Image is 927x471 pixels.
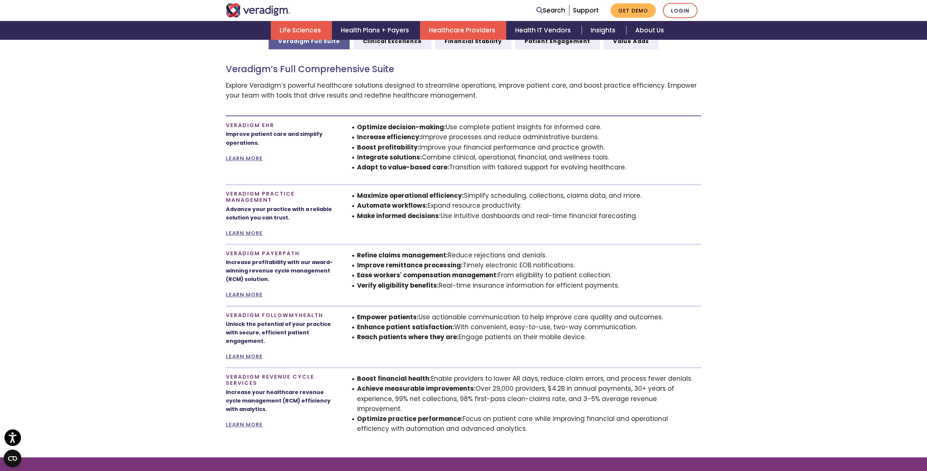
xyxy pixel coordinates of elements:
strong: Maximize operational efficiency: [357,191,464,200]
li: With convenient, easy-to-use, two-way communication. [357,322,702,332]
a: Get Demo [611,3,656,18]
strong: Ease workers' compensation management: [357,271,498,280]
li: Expand resource productivity. [357,201,702,211]
h4: Veradigm EHR [226,122,336,129]
a: Value Adds [604,33,658,49]
strong: Optimize practice performance: [357,414,463,423]
strong: Adapt to value-based care: [357,163,449,172]
a: About Us [626,21,673,40]
li: Timely electronic EOB notifications. [357,260,702,270]
a: Healthcare Providers [420,21,506,40]
p: Unlock the potential of your practice with secure, efficient patient engagement. [226,320,336,345]
a: LEARN MORE [226,421,263,428]
li: Improve processes and reduce administrative burdens. [357,132,702,142]
a: Search [536,6,565,15]
li: Improve your financial performance and practice growth. [357,143,702,152]
strong: Achieve measurable improvements: [357,384,476,393]
strong: Enhance patient satisfaction: [357,323,454,331]
li: Over 29,000 providers, $4.2B in annual payments, 30+ years of experience, 99% net collections, 98... [357,384,702,414]
a: Clinical Excellence [353,33,431,49]
a: Financial Stability [435,33,511,49]
strong: Empower patients: [357,313,419,321]
h4: Veradigm Payerpath [226,250,336,257]
strong: Reach patients where they are: [357,333,459,341]
li: Enable providers to lower AR days, reduce claim errors, and process fewer denials. [357,374,702,384]
a: Patient Engagement [515,33,600,49]
a: Veradigm Full Suite [269,33,350,49]
a: Life Sciences [271,21,332,40]
a: Insights [582,21,626,40]
strong: Optimize decision-making: [357,123,446,131]
li: Use actionable communication to help improve care quality and outcomes. [357,312,702,322]
li: Real-time insurance information for efficient payments. [357,281,702,291]
a: Login [663,3,697,18]
button: Open CMP widget [4,450,21,467]
p: Improve patient care and simplify operations. [226,130,336,147]
h4: Veradigm Revenue Cycle Services [226,374,336,387]
li: Engage patients on their mobile device. [357,332,702,342]
li: Focus on patient care while improving financial and operational efficiency with automation and ad... [357,414,702,434]
strong: Verify eligibility benefits: [357,281,439,290]
a: Health IT Vendors [506,21,582,40]
li: Reduce rejections and denials. [357,250,702,260]
p: Increase profitability with our award-winning revenue cycle management (RCM) solution. [226,258,336,284]
li: Simplify scheduling, collections, claims data, and more. [357,191,702,201]
a: LEARN MORE [226,155,263,162]
img: Veradigm logo [226,3,290,17]
a: LEARN MORE [226,229,263,237]
p: Increase your healthcare revenue cycle management (RCM) efficiency with analytics. [226,388,336,414]
a: Support [573,6,599,15]
strong: Boost financial health: [357,374,431,383]
strong: Make informed decisions: [357,211,441,220]
p: Explore Veradigm’s powerful healthcare solutions designed to streamline operations, improve patie... [226,81,701,101]
strong: Improve remittance processing: [357,261,463,270]
a: LEARN MORE [226,353,263,360]
a: Health Plans + Payers [332,21,420,40]
strong: Automate workflows: [357,201,428,210]
iframe: Drift Chat Widget [786,418,918,462]
strong: Integrate solutions: [357,153,422,162]
p: Advance your practice with a reliable solution you can trust. [226,205,336,222]
a: LEARN MORE [226,291,263,298]
h3: Veradigm’s Full Comprehensive Suite [226,64,701,75]
li: Use complete patient insights for informed care. [357,122,702,132]
li: Transition with tailored support for evolving healthcare. [357,162,702,172]
h4: Veradigm Practice Management [226,191,336,204]
h4: Veradigm FollowMyHealth [226,312,336,319]
li: From eligibility to patient collection. [357,270,702,280]
li: Combine clinical, operational, financial, and wellness tools. [357,152,702,162]
strong: Boost profitability: [357,143,420,152]
strong: Refine claims management: [357,251,448,260]
li: Use intuitive dashboards and real-time financial forecasting. [357,211,702,221]
strong: Increase efficiency: [357,133,421,141]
